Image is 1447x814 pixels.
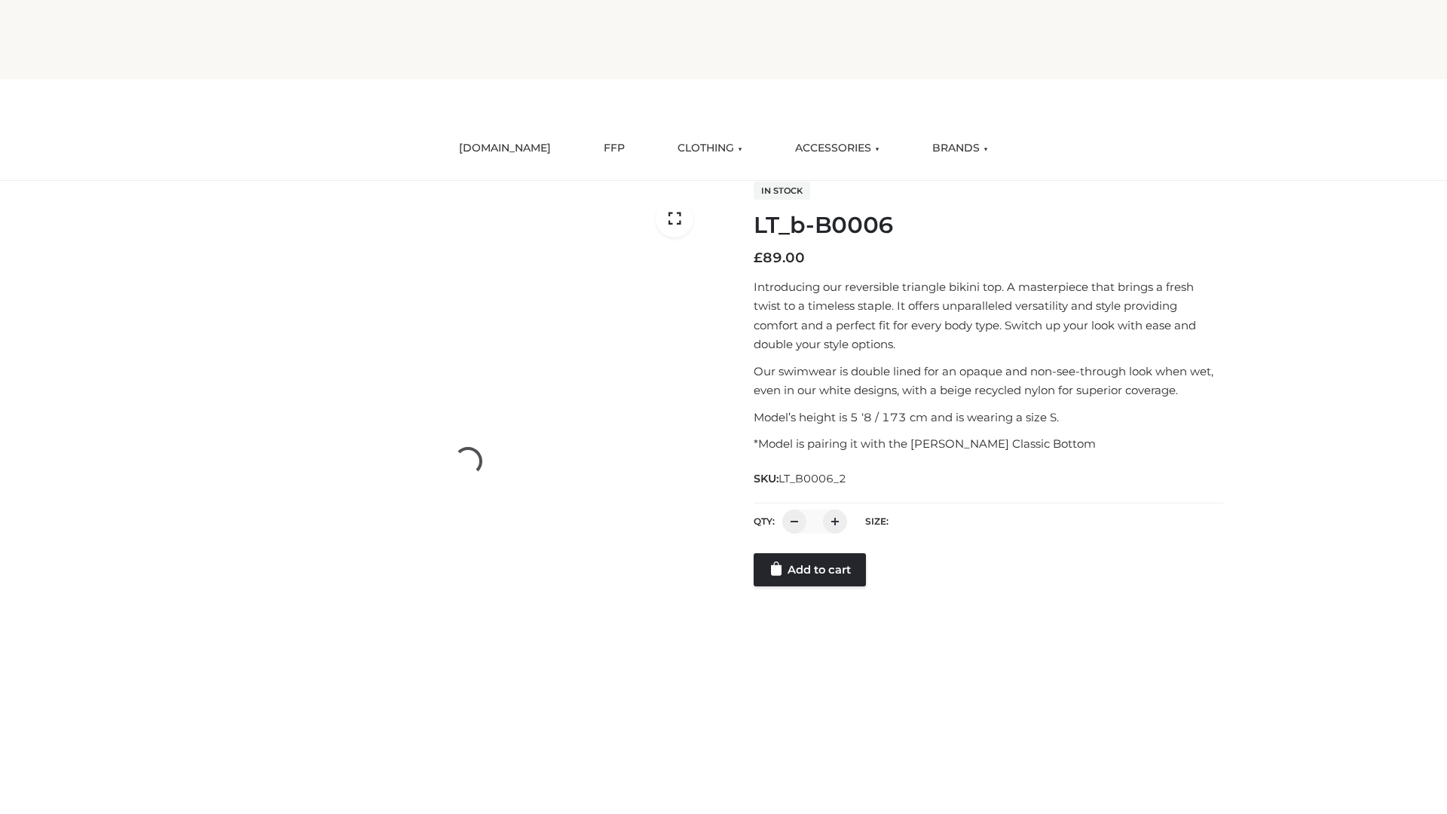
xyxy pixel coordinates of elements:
span: In stock [754,182,810,200]
span: LT_B0006_2 [779,472,846,485]
bdi: 89.00 [754,249,805,266]
label: Size: [865,516,889,527]
a: Add to cart [754,553,866,586]
p: Our swimwear is double lined for an opaque and non-see-through look when wet, even in our white d... [754,362,1223,400]
p: *Model is pairing it with the [PERSON_NAME] Classic Bottom [754,434,1223,454]
a: [DOMAIN_NAME] [448,132,562,165]
a: CLOTHING [666,132,754,165]
span: SKU: [754,470,848,488]
a: BRANDS [921,132,999,165]
a: ACCESSORIES [784,132,891,165]
label: QTY: [754,516,775,527]
a: FFP [592,132,636,165]
h1: LT_b-B0006 [754,212,1223,239]
span: £ [754,249,763,266]
p: Introducing our reversible triangle bikini top. A masterpiece that brings a fresh twist to a time... [754,277,1223,354]
p: Model’s height is 5 ‘8 / 173 cm and is wearing a size S. [754,408,1223,427]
